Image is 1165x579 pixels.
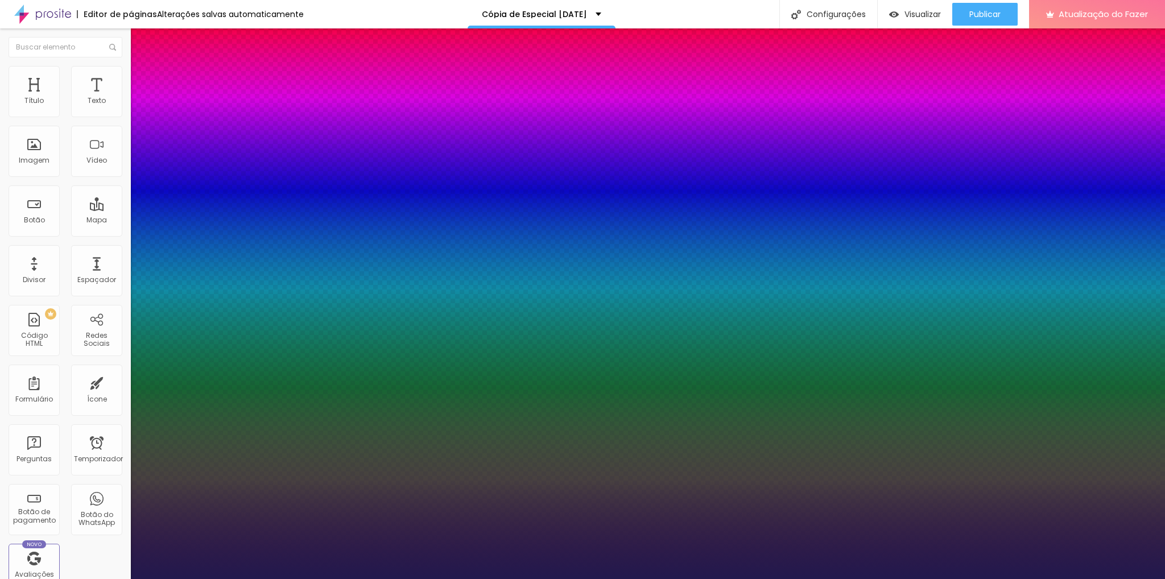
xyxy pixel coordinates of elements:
img: Ícone [109,44,116,51]
font: Imagem [19,155,49,165]
font: Espaçador [77,275,116,284]
font: Divisor [23,275,46,284]
font: Botão de pagamento [13,507,56,524]
font: Botão do WhatsApp [79,510,115,527]
font: Botão [24,215,45,225]
img: view-1.svg [889,10,899,19]
font: Alterações salvas automaticamente [157,9,304,20]
font: Visualizar [904,9,941,20]
font: Editor de páginas [84,9,157,20]
font: Ícone [87,394,107,404]
button: Visualizar [878,3,952,26]
input: Buscar elemento [9,37,122,57]
font: Atualização do Fazer [1059,8,1148,20]
font: Cópia de Especial [DATE] [482,9,587,20]
font: Vídeo [86,155,107,165]
font: Configurações [807,9,866,20]
font: Redes Sociais [84,330,110,348]
font: Novo [27,541,42,548]
font: Perguntas [16,454,52,464]
font: Mapa [86,215,107,225]
font: Formulário [15,394,53,404]
font: Texto [88,96,106,105]
img: Ícone [791,10,801,19]
font: Publicar [969,9,1001,20]
button: Publicar [952,3,1018,26]
font: Código HTML [21,330,48,348]
font: Título [24,96,44,105]
font: Temporizador [74,454,123,464]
